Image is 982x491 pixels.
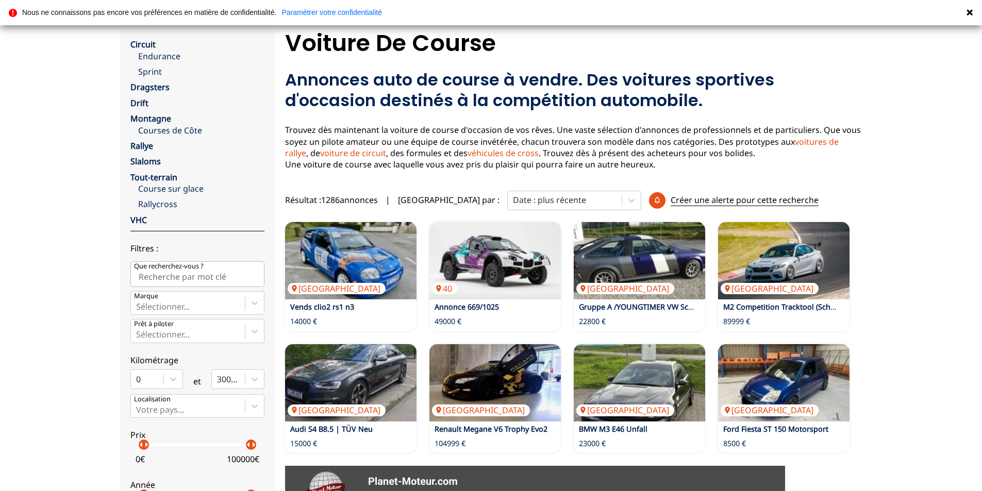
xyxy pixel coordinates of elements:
[290,302,354,312] a: Vends clio2 rs1 n3
[435,424,547,434] a: Renault Megane V6 Trophy Evo2
[285,222,417,299] a: Vends clio2 rs1 n3[GEOGRAPHIC_DATA]
[138,198,264,210] a: Rallycross
[227,453,259,465] p: 100000 €
[285,31,862,56] h1: Voiture de course
[574,344,705,421] a: BMW M3 E46 Unfall[GEOGRAPHIC_DATA]
[285,124,862,171] p: Trouvez dès maintenant la voiture de course d'occasion de vos rêves. Une vaste sélection d'annonc...
[285,70,862,111] h2: Annonces auto de course à vendre. Des voitures sportives d'occasion destinés à la compétition aut...
[130,214,147,226] a: VHC
[134,395,171,404] p: Localisation
[723,424,828,434] a: Ford Fiesta ST 150 Motorsport
[290,316,317,327] p: 14000 €
[429,344,561,421] a: Renault Megane V6 Trophy Evo2[GEOGRAPHIC_DATA]
[579,424,647,434] a: BMW M3 E46 Unfall
[242,438,255,451] p: arrow_left
[435,438,465,449] p: 104999 €
[429,344,561,421] img: Renault Megane V6 Trophy Evo2
[136,375,138,384] input: 0
[671,194,819,206] p: Créer une alerte pour cette recherche
[130,97,148,109] a: Drift
[718,344,850,421] img: Ford Fiesta ST 150 Motorsport
[429,222,561,299] a: Annonce 669/102540
[130,113,171,124] a: Montagne
[134,262,204,271] p: Que recherchez-vous ?
[138,50,264,62] a: Endurance
[723,438,746,449] p: 8500 €
[136,302,138,311] input: MarqueSélectionner...
[138,125,264,136] a: Courses de Côte
[320,147,386,159] a: voiture de circuit
[290,424,373,434] a: Audi S4 B8.5 | TÜV Neu
[136,453,145,465] p: 0 €
[130,156,161,167] a: Slaloms
[166,14,238,26] a: Voiture de course
[140,438,153,451] p: arrow_right
[386,194,390,206] span: |
[285,222,417,299] img: Vends clio2 rs1 n3
[136,405,138,414] input: Votre pays...
[432,404,530,416] p: [GEOGRAPHIC_DATA]
[285,344,417,421] a: Audi S4 B8.5 | TÜV Neu[GEOGRAPHIC_DATA]
[718,344,850,421] a: Ford Fiesta ST 150 Motorsport[GEOGRAPHIC_DATA]
[723,302,898,312] a: M2 Competition Tracktool (Schweißzelle,Drexler...)
[130,354,264,366] p: Kilométrage
[723,316,750,327] p: 89999 €
[435,316,461,327] p: 49000 €
[718,222,850,299] a: M2 Competition Tracktool (Schweißzelle,Drexler...)[GEOGRAPHIC_DATA]
[136,330,138,339] input: Prêt à piloterSélectionner...
[290,438,317,449] p: 15000 €
[721,283,819,294] p: [GEOGRAPHIC_DATA]
[217,375,219,384] input: 300000
[432,283,457,294] p: 40
[285,136,839,159] a: voitures de rallye
[579,438,606,449] p: 23000 €
[22,9,276,16] p: Nous ne connaissons pas encore vos préférences en matière de confidentialité.
[579,316,606,327] p: 22800 €
[130,243,264,254] p: Filtres :
[130,140,153,151] a: Rallye
[130,39,156,50] a: Circuit
[130,81,170,93] a: Dragsters
[285,344,417,421] img: Audi S4 B8.5 | TÜV Neu
[130,429,264,441] p: Prix
[193,376,201,387] p: et
[130,172,177,183] a: Tout-terrain
[247,438,260,451] p: arrow_right
[576,283,674,294] p: [GEOGRAPHIC_DATA]
[135,438,147,451] p: arrow_left
[130,14,158,26] a: Accueil
[134,319,174,329] p: Prêt à piloter
[468,147,539,159] a: véhicules de cross
[429,222,561,299] img: Annonce 669/1025
[574,222,705,299] img: Gruppe A /YOUNGTIMER VW Scirocco GT2 -16V Wagenpass
[721,404,819,416] p: [GEOGRAPHIC_DATA]
[138,66,264,77] a: Sprint
[285,194,378,206] span: Résultat : 1286 annonces
[718,222,850,299] img: M2 Competition Tracktool (Schweißzelle,Drexler...)
[288,404,386,416] p: [GEOGRAPHIC_DATA]
[281,9,382,16] a: Paramétrer votre confidentialité
[574,344,705,421] img: BMW M3 E46 Unfall
[138,183,264,194] a: Course sur glace
[435,302,499,312] a: Annonce 669/1025
[288,283,386,294] p: [GEOGRAPHIC_DATA]
[576,404,674,416] p: [GEOGRAPHIC_DATA]
[134,292,158,301] p: Marque
[574,222,705,299] a: Gruppe A /YOUNGTIMER VW Scirocco GT2 -16V Wagenpass[GEOGRAPHIC_DATA]
[130,261,264,287] input: Que recherchez-vous ?
[130,479,264,490] p: Année
[579,302,785,312] a: Gruppe A /YOUNGTIMER VW Scirocco GT2 -16V Wagenpass
[398,194,500,206] p: [GEOGRAPHIC_DATA] par :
